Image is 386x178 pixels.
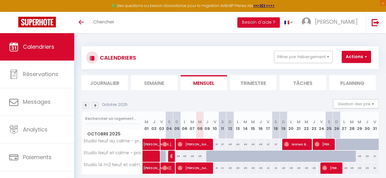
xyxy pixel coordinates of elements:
[363,151,371,162] div: 45
[230,75,276,90] li: Trimestre
[198,119,202,125] abbr: M
[363,162,371,174] div: 45
[98,51,136,65] h3: CALENDRIERS
[242,112,249,139] th: 14
[158,112,165,139] th: 03
[162,138,172,150] span: [PERSON_NAME]
[267,119,269,125] abbr: V
[162,162,172,174] span: [PERSON_NAME]
[348,112,356,139] th: 28
[249,139,257,150] div: 45
[23,153,52,161] span: Paiements
[343,119,345,125] abbr: L
[221,119,224,125] abbr: S
[329,75,376,90] li: Planning
[322,162,339,174] span: [PERSON_NAME]
[274,119,277,125] abbr: S
[219,162,226,174] div: 41
[333,99,379,108] button: Gestion des prix
[237,17,280,28] button: Besoin d'aide ?
[173,112,181,139] th: 05
[160,119,163,125] abbr: V
[23,98,51,106] span: Messages
[23,126,48,133] span: Analytics
[23,70,58,78] span: Réservations
[287,112,295,139] th: 20
[93,19,114,25] span: Chercher
[335,119,338,125] abbr: D
[219,112,226,139] th: 11
[23,43,54,51] span: Calendriers
[181,112,188,139] th: 06
[305,119,308,125] abbr: M
[272,112,280,139] th: 18
[178,138,209,150] span: [PERSON_NAME]
[82,130,142,138] span: Octobre 2025
[274,51,333,63] button: Filtrer par hébergement
[226,139,234,150] div: 45
[175,119,179,125] abbr: D
[237,119,239,125] abbr: L
[188,112,196,139] th: 07
[204,112,211,139] th: 09
[371,112,379,139] th: 31
[318,112,325,139] th: 24
[257,162,265,174] div: 45
[188,151,196,162] div: 45
[320,119,323,125] abbr: V
[190,119,194,125] abbr: M
[290,119,292,125] abbr: L
[251,119,255,125] abbr: M
[242,162,249,174] div: 45
[295,162,302,174] div: 45
[140,162,148,174] a: [PERSON_NAME]
[371,162,379,174] div: 41
[333,112,341,139] th: 26
[153,119,155,125] abbr: J
[302,162,310,174] div: 45
[363,112,371,139] th: 30
[83,162,144,167] span: Studio 14 m2 Neuf et calme - prox gare (2)
[229,119,232,125] abbr: D
[366,119,368,125] abbr: J
[206,119,208,125] abbr: J
[131,75,177,90] li: Semaine
[242,139,249,150] div: 45
[282,119,285,125] abbr: D
[310,162,318,174] div: 45
[219,139,226,150] div: 37
[341,112,348,139] th: 27
[165,112,173,139] th: 04
[143,135,171,147] span: [PERSON_NAME] (Webportage)
[196,112,204,139] th: 08
[81,75,128,90] li: Journalier
[295,112,302,139] th: 21
[226,112,234,139] th: 12
[143,159,171,171] span: [PERSON_NAME]
[372,19,379,26] img: logout
[85,113,139,124] input: Rechercher un logement...
[234,139,242,150] div: 45
[297,12,365,33] a: ... [PERSON_NAME]
[211,139,219,150] div: 37
[211,162,219,174] div: 41
[214,119,216,125] abbr: V
[342,51,371,63] button: Actions
[150,112,158,139] th: 02
[315,138,332,150] span: [PERSON_NAME]
[18,17,56,27] img: Super Booking
[302,17,311,26] img: ...
[348,162,356,174] div: 45
[356,112,363,139] th: 29
[265,112,272,139] th: 17
[145,119,148,125] abbr: M
[313,119,315,125] abbr: J
[284,138,308,150] span: Marwa Badr
[249,112,257,139] th: 15
[181,75,227,90] li: Mensuel
[302,112,310,139] th: 22
[257,112,265,139] th: 16
[315,18,358,26] span: [PERSON_NAME]
[265,139,272,150] div: 37
[140,139,148,150] a: [PERSON_NAME] (Webportage)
